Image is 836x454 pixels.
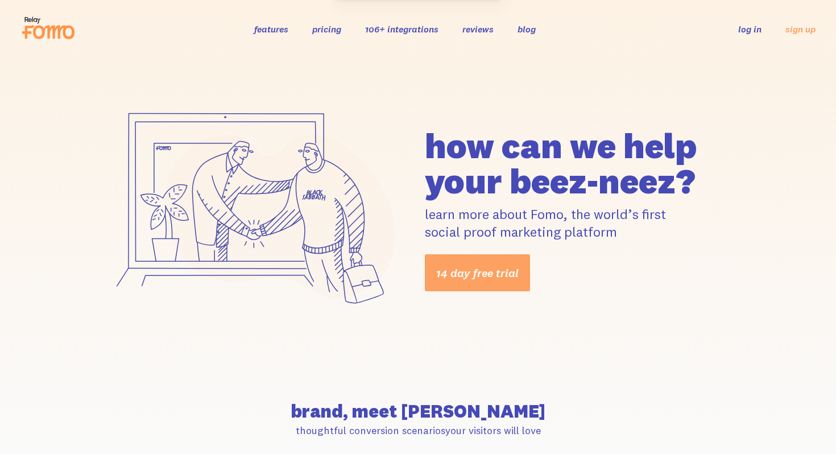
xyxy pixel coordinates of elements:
[425,128,735,199] h1: how can we help your beez-neez?
[254,23,288,35] a: features
[738,23,761,35] a: log in
[518,23,536,35] a: blog
[462,23,494,35] a: reviews
[425,254,530,291] a: 14 day free trial
[101,402,735,420] h2: brand, meet [PERSON_NAME]
[101,424,735,437] p: thoughtful conversion scenarios your visitors will love
[365,23,438,35] a: 106+ integrations
[312,23,341,35] a: pricing
[785,23,816,35] a: sign up
[425,205,735,241] p: learn more about Fomo, the world’s first social proof marketing platform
